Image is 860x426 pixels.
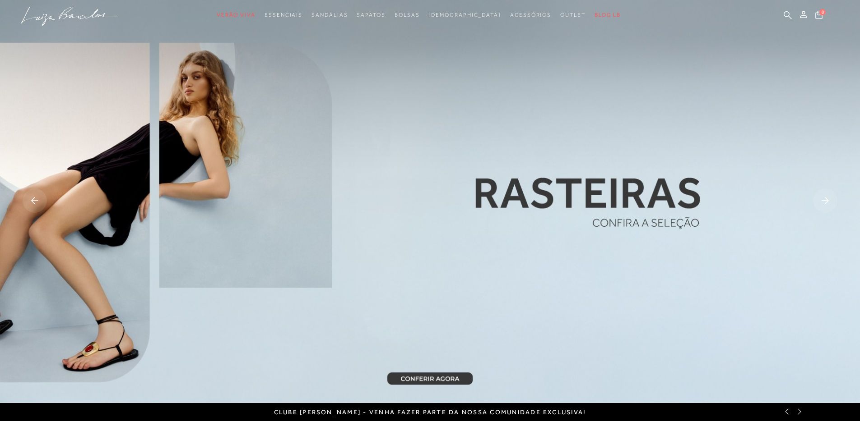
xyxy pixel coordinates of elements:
[217,7,256,23] a: categoryNavScreenReaderText
[395,7,420,23] a: categoryNavScreenReaderText
[274,408,586,416] a: CLUBE [PERSON_NAME] - Venha fazer parte da nossa comunidade exclusiva!
[265,7,302,23] a: categoryNavScreenReaderText
[510,12,551,18] span: Acessórios
[265,12,302,18] span: Essenciais
[311,12,348,18] span: Sandálias
[560,7,586,23] a: categoryNavScreenReaderText
[813,10,825,22] button: 0
[357,7,385,23] a: categoryNavScreenReaderText
[357,12,385,18] span: Sapatos
[560,12,586,18] span: Outlet
[428,7,501,23] a: noSubCategoriesText
[311,7,348,23] a: categoryNavScreenReaderText
[428,12,501,18] span: [DEMOGRAPHIC_DATA]
[395,12,420,18] span: Bolsas
[217,12,256,18] span: Verão Viva
[819,9,826,15] span: 0
[595,12,621,18] span: BLOG LB
[510,7,551,23] a: categoryNavScreenReaderText
[595,7,621,23] a: BLOG LB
